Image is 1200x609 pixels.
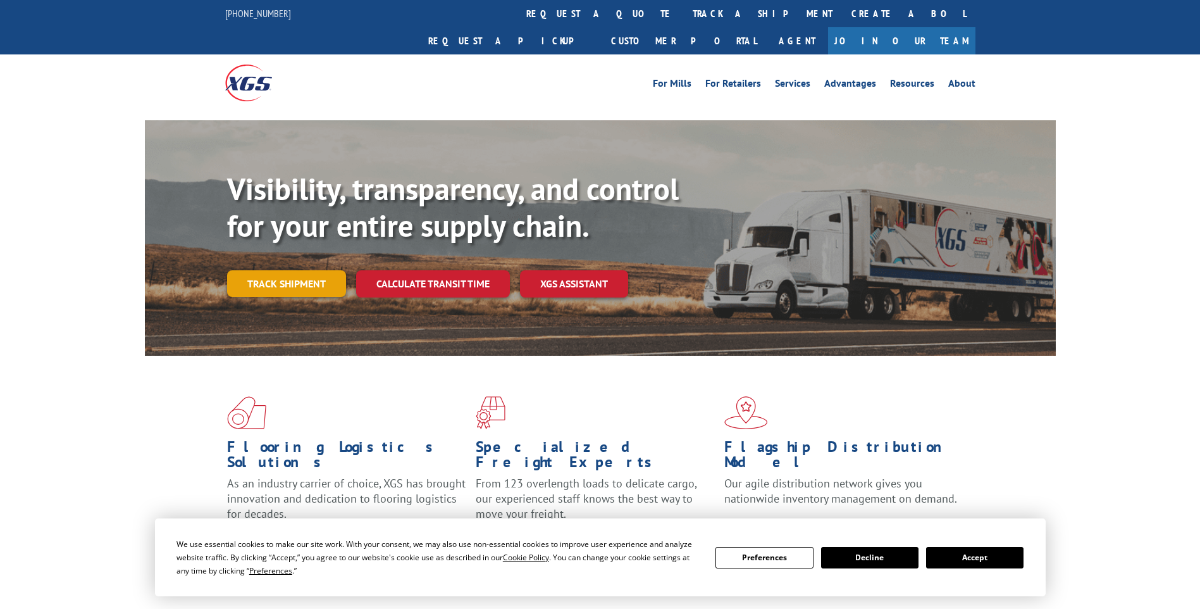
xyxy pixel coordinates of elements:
a: Track shipment [227,270,346,297]
span: Preferences [249,565,292,576]
a: Agent [766,27,828,54]
a: Services [775,78,810,92]
a: Customer Portal [602,27,766,54]
p: From 123 overlength loads to delicate cargo, our experienced staff knows the best way to move you... [476,476,715,532]
a: Resources [890,78,934,92]
div: We use essential cookies to make our site work. With your consent, we may also use non-essential ... [176,537,700,577]
img: xgs-icon-total-supply-chain-intelligence-red [227,396,266,429]
h1: Flagship Distribution Model [724,439,963,476]
span: Our agile distribution network gives you nationwide inventory management on demand. [724,476,957,506]
a: Request a pickup [419,27,602,54]
h1: Flooring Logistics Solutions [227,439,466,476]
b: Visibility, transparency, and control for your entire supply chain. [227,169,679,245]
a: For Mills [653,78,691,92]
span: As an industry carrier of choice, XGS has brought innovation and dedication to flooring logistics... [227,476,466,521]
a: Calculate transit time [356,270,510,298]
a: XGS ASSISTANT [520,270,628,298]
span: Cookie Policy [503,552,549,563]
button: Decline [821,547,919,568]
button: Accept [926,547,1024,568]
a: About [948,78,975,92]
a: For Retailers [705,78,761,92]
button: Preferences [715,547,813,568]
a: Learn More > [724,518,882,532]
div: Cookie Consent Prompt [155,518,1046,596]
a: Join Our Team [828,27,975,54]
img: xgs-icon-flagship-distribution-model-red [724,396,768,429]
a: Advantages [824,78,876,92]
h1: Specialized Freight Experts [476,439,715,476]
img: xgs-icon-focused-on-flooring-red [476,396,505,429]
a: [PHONE_NUMBER] [225,7,291,20]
